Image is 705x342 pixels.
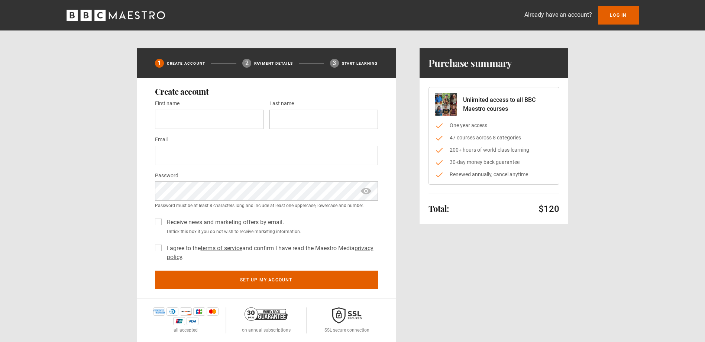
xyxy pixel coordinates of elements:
label: I agree to the and confirm I have read the Maestro Media . [164,244,378,262]
li: 200+ hours of world-class learning [435,146,553,154]
p: $120 [539,203,559,215]
p: all accepted [174,327,198,333]
button: Set up my account [155,271,378,289]
a: Log In [598,6,638,25]
p: Already have an account? [524,10,592,19]
img: amex [153,307,165,316]
label: Email [155,135,168,144]
img: unionpay [173,317,185,325]
li: One year access [435,122,553,129]
a: terms of service [201,245,242,252]
label: Receive news and marketing offers by email. [164,218,284,227]
label: First name [155,99,180,108]
small: Password must be at least 8 characters long and include at least one uppercase, lowercase and num... [155,202,378,209]
img: visa [187,317,198,325]
h2: Create account [155,87,378,96]
p: on annual subscriptions [242,327,291,333]
h2: Total: [429,204,449,213]
div: 3 [330,59,339,68]
small: Untick this box if you do not wish to receive marketing information. [164,228,378,235]
p: SSL secure connection [324,327,369,333]
li: Renewed annually, cancel anytime [435,171,553,178]
h1: Purchase summary [429,57,512,69]
img: 30-day-money-back-guarantee-c866a5dd536ff72a469b.png [245,307,288,321]
div: 1 [155,59,164,68]
p: Start learning [342,61,378,66]
p: Payment details [254,61,293,66]
p: Create Account [167,61,206,66]
li: 47 courses across 8 categories [435,134,553,142]
img: discover [180,307,192,316]
img: diners [166,307,178,316]
p: Unlimited access to all BBC Maestro courses [463,96,553,113]
div: 2 [242,59,251,68]
label: Last name [269,99,294,108]
span: show password [360,181,372,201]
li: 30-day money back guarantee [435,158,553,166]
svg: BBC Maestro [67,10,165,21]
label: Password [155,171,178,180]
img: jcb [193,307,205,316]
img: mastercard [207,307,219,316]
